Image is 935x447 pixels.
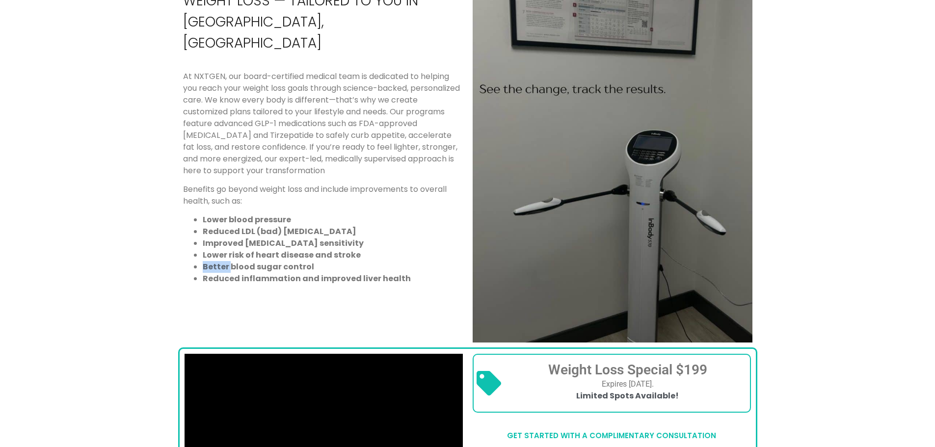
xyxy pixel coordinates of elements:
[576,390,679,401] b: Limited Spots Available!
[548,362,707,378] span: Weight Loss Special $199
[203,261,314,272] strong: Better blood sugar control
[203,273,411,284] strong: Reduced inflammation and improved liver health
[203,237,364,249] strong: Improved [MEDICAL_DATA] sensitivity
[508,378,747,390] p: Expires [DATE].
[203,214,291,225] b: Lower blood pressure
[203,226,356,237] strong: Reduced LDL (bad) [MEDICAL_DATA]
[203,249,361,261] strong: Lower risk of heart disease and stroke
[183,71,463,177] p: At NXTGEN, our board-certified medical team is dedicated to helping you reach your weight loss go...
[183,184,463,207] p: Benefits go beyond weight loss and include improvements to overall health, such as:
